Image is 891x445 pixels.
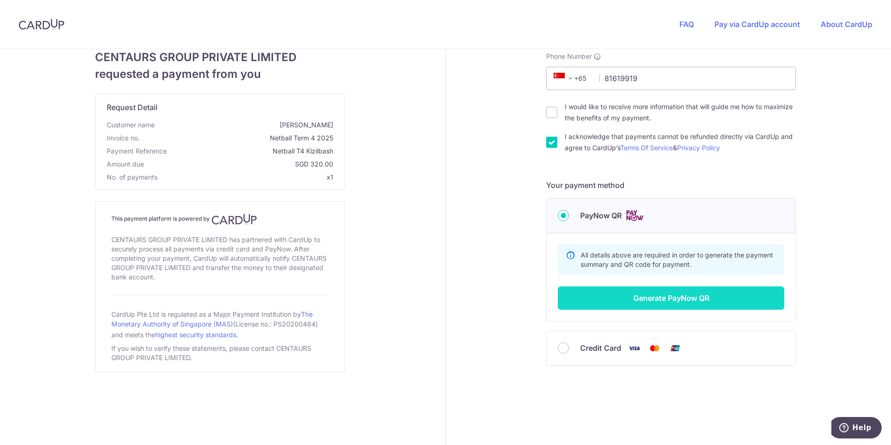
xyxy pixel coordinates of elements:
[212,214,257,225] img: CardUp
[645,342,664,354] img: Mastercard
[158,120,333,130] span: [PERSON_NAME]
[107,133,140,143] span: Invoice no.
[580,210,622,221] span: PayNow QR
[625,210,644,222] img: Cards logo
[107,147,167,155] span: translation missing: en.payment_reference
[111,233,329,284] div: CENTAURS GROUP PRIVATE LIMITED has partnered with CardUp to securely process all payments via cre...
[144,133,333,143] span: Netball Term 4 2025
[565,131,796,153] label: I acknowledge that payments cannot be refunded directly via CardUp and agree to CardUp’s &
[327,173,333,181] span: x1
[620,144,673,152] a: Terms Of Service
[666,342,685,354] img: Union Pay
[558,210,784,222] div: PayNow QR Cards logo
[107,103,158,112] span: translation missing: en.request_detail
[107,160,144,169] span: Amount due
[558,342,784,354] div: Credit Card Visa Mastercard Union Pay
[111,214,329,225] h4: This payment platform is powered by
[821,20,872,29] a: About CardUp
[111,306,329,342] div: CardUp Pte Ltd is regulated as a Major Payment Institution by (License no.: PS20200484) and meets...
[554,73,576,84] span: +65
[148,160,333,169] span: SGD 320.00
[546,52,592,61] span: Phone Number
[19,19,64,30] img: CardUp
[714,20,800,29] a: Pay via CardUp account
[107,120,155,130] span: Customer name
[95,66,345,83] span: requested a payment from you
[107,173,158,182] span: No. of payments
[581,251,773,268] span: All details above are required in order to generate the payment summary and QR code for payment.
[95,49,345,66] span: CENTAURS GROUP PRIVATE LIMITED
[580,342,621,354] span: Credit Card
[546,180,796,191] h5: Your payment method
[565,101,796,124] label: I would like to receive more information that will guide me how to maximize the benefits of my pa...
[625,342,644,354] img: Visa
[551,73,593,84] span: +65
[677,144,720,152] a: Privacy Policy
[171,146,333,156] span: Netball T4 Kizilbash
[679,20,694,29] a: FAQ
[155,331,236,339] a: highest security standards
[111,342,329,364] div: If you wish to verify these statements, please contact CENTAURS GROUP PRIVATE LIMITED.
[831,417,882,440] iframe: Opens a widget where you can find more information
[558,286,784,310] button: Generate PayNow QR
